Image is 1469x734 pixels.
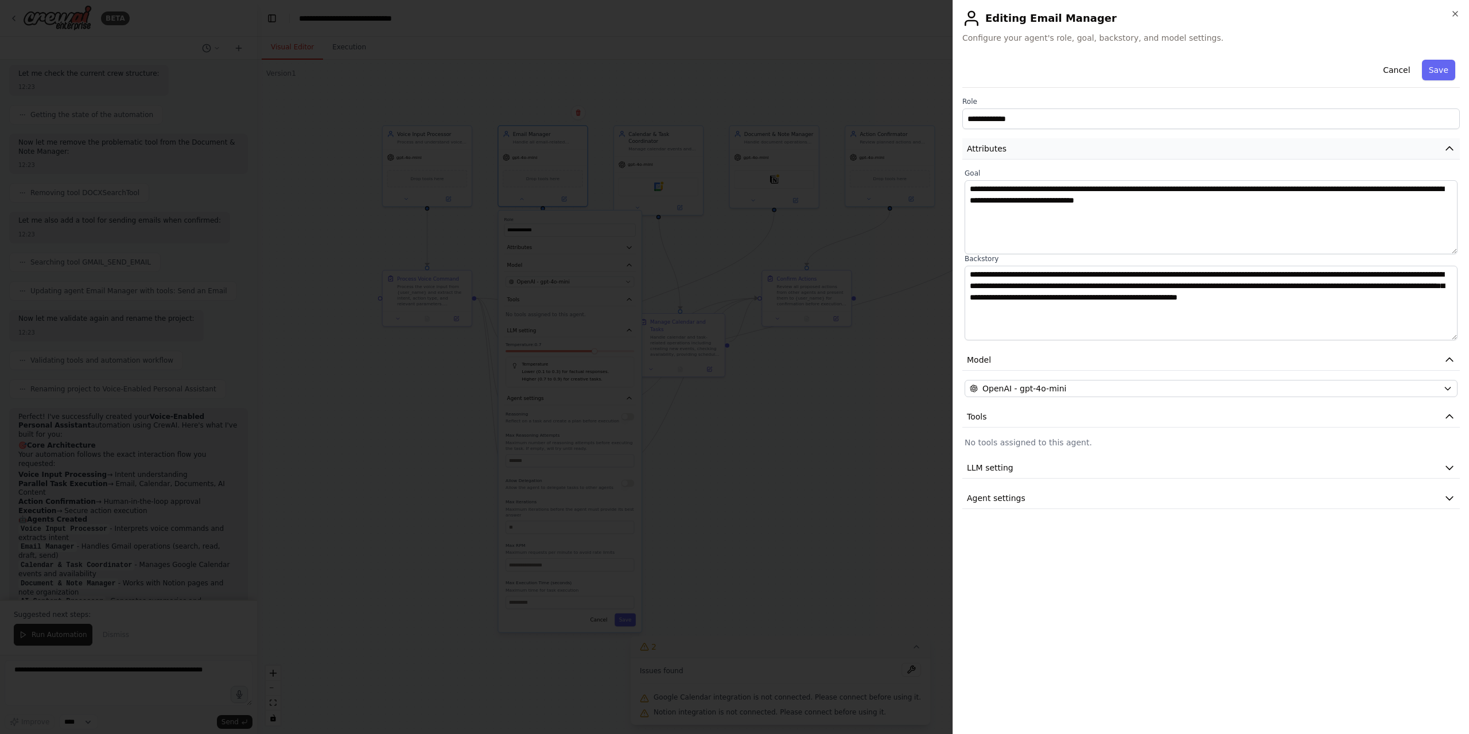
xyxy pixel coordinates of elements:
span: Tools [967,411,987,422]
button: Save [1422,60,1455,80]
button: LLM setting [962,457,1460,479]
span: Attributes [967,143,1006,154]
p: No tools assigned to this agent. [965,437,1458,448]
span: Model [967,354,991,366]
label: Backstory [965,254,1458,263]
span: LLM setting [967,462,1013,473]
button: Agent settings [962,488,1460,509]
span: Agent settings [967,492,1025,504]
button: OpenAI - gpt-4o-mini [965,380,1458,397]
button: Attributes [962,138,1460,160]
label: Role [962,97,1460,106]
h2: Editing Email Manager [962,9,1460,28]
button: Model [962,349,1460,371]
span: OpenAI - gpt-4o-mini [982,383,1066,394]
label: Goal [965,169,1458,178]
button: Tools [962,406,1460,428]
span: Configure your agent's role, goal, backstory, and model settings. [962,32,1460,44]
button: Cancel [1376,60,1417,80]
